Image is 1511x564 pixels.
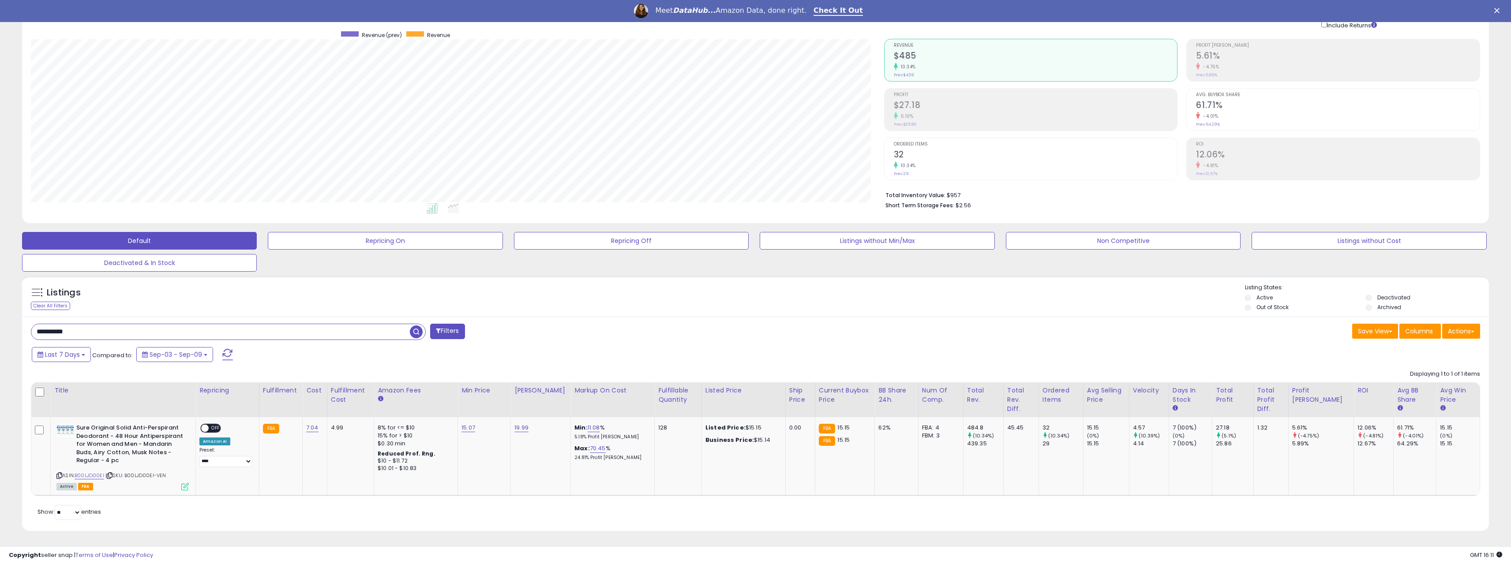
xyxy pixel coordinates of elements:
[150,350,202,359] span: Sep-03 - Sep-09
[45,350,80,359] span: Last 7 Days
[1216,424,1253,432] div: 27.18
[362,31,402,39] span: Revenue (prev)
[31,302,70,310] div: Clear All Filters
[54,386,192,395] div: Title
[331,386,370,404] div: Fulfillment Cost
[837,436,850,444] span: 15.15
[56,424,74,437] img: 41JIsbAgg1L._SL40_.jpg
[199,447,252,467] div: Preset:
[1440,424,1480,432] div: 15.15
[378,395,383,403] small: Amazon Fees.
[263,386,299,395] div: Fulfillment
[1440,386,1476,404] div: Avg Win Price
[1196,72,1217,78] small: Prev: 5.89%
[789,424,808,432] div: 0.00
[114,551,153,559] a: Privacy Policy
[814,6,863,16] a: Check It Out
[894,93,1177,97] span: Profit
[894,171,909,176] small: Prev: 29
[894,72,914,78] small: Prev: $439
[1245,284,1489,292] p: Listing States:
[588,423,600,432] a: 11.08
[894,122,916,127] small: Prev: $25.86
[1196,51,1480,63] h2: 5.61%
[1405,327,1433,336] span: Columns
[1256,303,1289,311] label: Out of Stock
[209,425,223,432] span: OFF
[956,201,971,209] span: $2.56
[1173,440,1212,448] div: 7 (100%)
[378,457,451,465] div: $10 - $11.72
[1494,8,1503,13] div: Close
[571,382,655,417] th: The percentage added to the cost of goods (COGS) that forms the calculator for Min & Max prices.
[1292,386,1350,404] div: Profit [PERSON_NAME]
[922,424,956,432] div: FBA: 4
[1222,432,1236,439] small: (5.1%)
[22,232,257,250] button: Default
[819,436,835,446] small: FBA
[1377,294,1410,301] label: Deactivated
[898,113,914,120] small: 5.10%
[1440,432,1452,439] small: (0%)
[574,444,648,461] div: %
[514,232,749,250] button: Repricing Off
[1440,440,1480,448] div: 15.15
[837,423,850,432] span: 15.15
[894,142,1177,147] span: Ordered Items
[1133,386,1165,395] div: Velocity
[1397,424,1436,432] div: 61.71%
[922,432,956,440] div: FBM: 3
[1357,440,1393,448] div: 12.67%
[136,347,213,362] button: Sep-03 - Sep-09
[1357,424,1393,432] div: 12.06%
[1007,424,1032,432] div: 45.45
[1357,386,1390,395] div: ROI
[378,450,435,457] b: Reduced Prof. Rng.
[898,162,916,169] small: 10.34%
[1173,432,1185,439] small: (0%)
[1442,324,1480,339] button: Actions
[306,386,323,395] div: Cost
[1042,424,1083,432] div: 32
[1139,432,1160,439] small: (10.39%)
[22,254,257,272] button: Deactivated & In Stock
[263,424,279,433] small: FBA
[885,191,945,199] b: Total Inventory Value:
[199,437,230,445] div: Amazon AI
[1216,440,1253,448] div: 25.86
[1196,43,1480,48] span: Profit [PERSON_NAME]
[574,423,588,432] b: Min:
[1257,424,1282,432] div: 1.32
[1006,232,1241,250] button: Non Competitive
[306,423,319,432] a: 7.04
[898,63,916,70] small: 10.34%
[973,432,994,439] small: (10.34%)
[1440,404,1445,412] small: Avg Win Price.
[75,551,113,559] a: Terms of Use
[1196,122,1220,127] small: Prev: 64.29%
[789,386,811,404] div: Ship Price
[967,424,1003,432] div: 484.8
[1087,432,1099,439] small: (0%)
[878,424,911,432] div: 62%
[331,424,367,432] div: 4.99
[885,189,1474,200] li: $957
[574,424,648,440] div: %
[1196,93,1480,97] span: Avg. Buybox Share
[574,434,648,440] p: 5.18% Profit [PERSON_NAME]
[819,386,871,404] div: Current Buybox Price
[574,444,590,452] b: Max:
[655,6,806,15] div: Meet Amazon Data, done right.
[1352,324,1398,339] button: Save View
[378,440,451,448] div: $0.30 min
[967,440,1003,448] div: 439.35
[1200,162,1218,169] small: -4.81%
[878,386,915,404] div: BB Share 24h.
[78,483,93,490] span: FBA
[1200,113,1218,120] small: -4.01%
[922,386,960,404] div: Num of Comp.
[894,149,1177,161] h2: 32
[1087,386,1125,404] div: Avg Selling Price
[634,4,648,18] img: Profile image for Georgie
[705,436,779,444] div: $15.14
